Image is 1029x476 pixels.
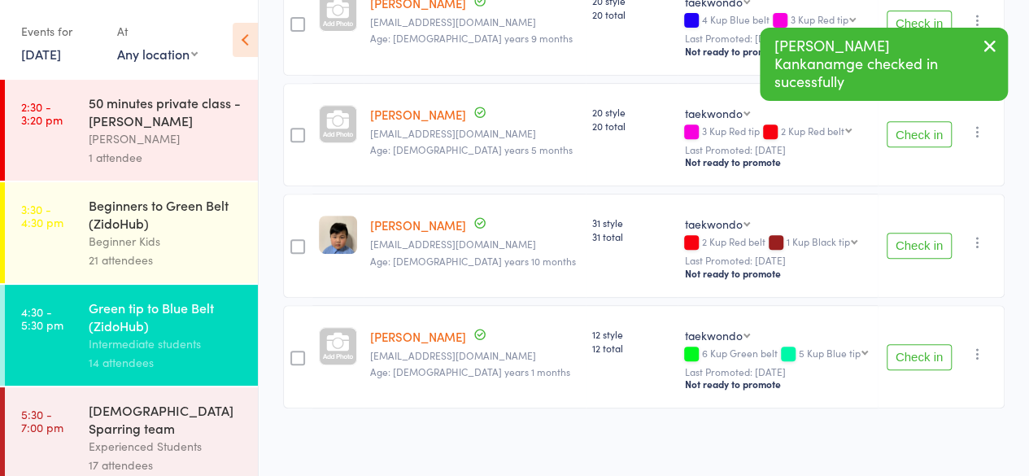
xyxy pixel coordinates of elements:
img: image1569855384.png [319,216,357,254]
div: 2 Kup Red belt [780,125,844,136]
div: 4 Kup Blue belt [684,14,871,28]
div: Any location [117,45,198,63]
a: 4:30 -5:30 pmGreen tip to Blue Belt (ZidoHub)Intermediate students14 attendees [5,285,258,386]
small: sallyding01@gmail.com [370,16,579,28]
span: 31 total [592,229,672,243]
span: 12 style [592,327,672,341]
span: Age: [DEMOGRAPHIC_DATA] years 10 months [370,254,576,268]
a: 2:30 -3:20 pm50 minutes private class - [PERSON_NAME][PERSON_NAME]1 attendee [5,80,258,181]
div: Not ready to promote [684,378,871,391]
small: sallyding01@gmail.com [370,128,579,139]
div: Beginners to Green Belt (ZidoHub) [89,196,244,232]
div: 5 Kup Blue tip [798,347,860,358]
div: Green tip to Blue Belt (ZidoHub) [89,299,244,334]
div: 50 minutes private class - [PERSON_NAME] [89,94,244,129]
small: Last Promoted: [DATE] [684,255,871,266]
div: taekwondo [684,327,742,343]
div: [PERSON_NAME] Kankanamge checked in sucessfully [760,28,1008,101]
div: 3 Kup Red tip [684,125,871,139]
time: 5:30 - 7:00 pm [21,408,63,434]
a: [DATE] [21,45,61,63]
span: 31 style [592,216,672,229]
div: Not ready to promote [684,267,871,280]
span: 12 total [592,341,672,355]
small: kelvinwkei@gmail.com [370,238,579,250]
a: 3:30 -4:30 pmBeginners to Green Belt (ZidoHub)Beginner Kids21 attendees [5,182,258,283]
span: Age: [DEMOGRAPHIC_DATA] years 1 months [370,365,570,378]
span: Age: [DEMOGRAPHIC_DATA] years 5 months [370,142,573,156]
div: Beginner Kids [89,232,244,251]
button: Check in [887,233,952,259]
div: 1 Kup Black tip [786,236,849,247]
a: [PERSON_NAME] [370,328,466,345]
small: Last Promoted: [DATE] [684,33,871,44]
div: Not ready to promote [684,155,871,168]
div: Not ready to promote [684,45,871,58]
div: 17 attendees [89,456,244,474]
span: 20 total [592,119,672,133]
span: Age: [DEMOGRAPHIC_DATA] years 9 months [370,31,573,45]
div: 21 attendees [89,251,244,269]
time: 3:30 - 4:30 pm [21,203,63,229]
span: 20 total [592,7,672,21]
div: taekwondo [684,216,742,232]
time: 2:30 - 3:20 pm [21,100,63,126]
div: Events for [21,18,101,45]
div: Experienced Students [89,437,244,456]
button: Check in [887,344,952,370]
div: [DEMOGRAPHIC_DATA] Sparring team [89,401,244,437]
div: 1 attendee [89,148,244,167]
button: Check in [887,121,952,147]
div: 14 attendees [89,353,244,372]
div: 3 Kup Red tip [790,14,848,24]
small: Last Promoted: [DATE] [684,366,871,378]
div: [PERSON_NAME] [89,129,244,148]
time: 4:30 - 5:30 pm [21,305,63,331]
button: Check in [887,11,952,37]
a: [PERSON_NAME] [370,106,466,123]
div: 6 Kup Green belt [684,347,871,361]
div: taekwondo [684,105,742,121]
a: [PERSON_NAME] [370,216,466,234]
div: Intermediate students [89,334,244,353]
small: Yukariyuasa@gmail.com [370,350,579,361]
div: At [117,18,198,45]
div: 2 Kup Red belt [684,236,871,250]
small: Last Promoted: [DATE] [684,144,871,155]
span: 20 style [592,105,672,119]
